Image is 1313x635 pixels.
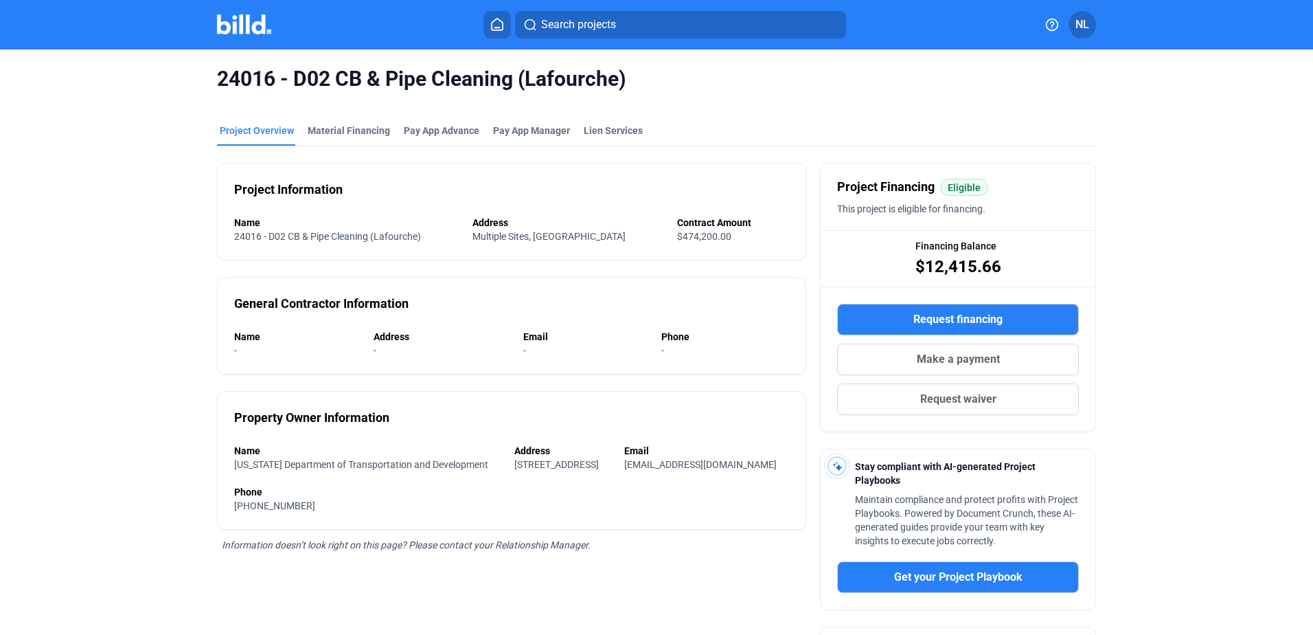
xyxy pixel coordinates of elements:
span: NL [1075,16,1089,33]
div: Email [523,330,648,344]
div: Lien Services [584,124,643,137]
span: Get your Project Playbook [894,569,1023,586]
span: [STREET_ADDRESS] [514,459,599,470]
div: Address [514,444,611,458]
span: Request financing [913,311,1003,328]
span: Information doesn’t look right on this page? Please contact your Relationship Manager. [222,539,591,550]
div: Project Information [234,180,343,199]
span: Project Financing [837,177,935,197]
span: - [234,345,237,356]
span: Pay App Manager [493,124,570,137]
div: Address [374,330,509,344]
span: - [523,345,526,356]
div: Property Owner Information [234,408,389,427]
span: $12,415.66 [915,256,1001,278]
span: Search projects [541,16,616,33]
img: Billd Company Logo [217,14,271,34]
span: 24016 - D02 CB & Pipe Cleaning (Lafourche) [234,231,421,242]
span: - [374,345,376,356]
div: Pay App Advance [404,124,479,137]
button: Get your Project Playbook [837,561,1079,593]
div: Address [472,216,663,230]
span: [US_STATE] Department of Transportation and Development [234,459,488,470]
button: Request waiver [837,383,1079,415]
span: Stay compliant with AI-generated Project Playbooks [855,461,1036,486]
div: Email [624,444,789,458]
span: Request waiver [920,391,996,408]
span: Multiple Sites, [GEOGRAPHIC_DATA] [472,231,626,242]
div: Name [234,330,360,344]
div: General Contractor Information [234,294,409,313]
div: Name [234,216,459,230]
span: This project is eligible for financing. [837,203,985,214]
span: $474,200.00 [677,231,731,242]
span: Maintain compliance and protect profits with Project Playbooks. Powered by Document Crunch, these... [855,494,1078,546]
span: Make a payment [917,351,1000,368]
div: Phone [234,485,789,499]
button: Request financing [837,304,1079,335]
mat-chip: Eligible [940,179,988,196]
div: Phone [661,330,789,344]
span: 24016 - D02 CB & Pipe Cleaning (Lafourche) [217,66,1096,92]
div: Contract Amount [677,216,789,230]
div: Material Financing [308,124,390,137]
button: Make a payment [837,344,1079,375]
div: Project Overview [220,124,294,137]
span: - [661,345,664,356]
span: Financing Balance [915,239,996,253]
button: Search projects [515,11,846,38]
button: NL [1069,11,1096,38]
span: [PHONE_NUMBER] [234,500,315,511]
span: [EMAIL_ADDRESS][DOMAIN_NAME] [624,459,777,470]
div: Name [234,444,501,458]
